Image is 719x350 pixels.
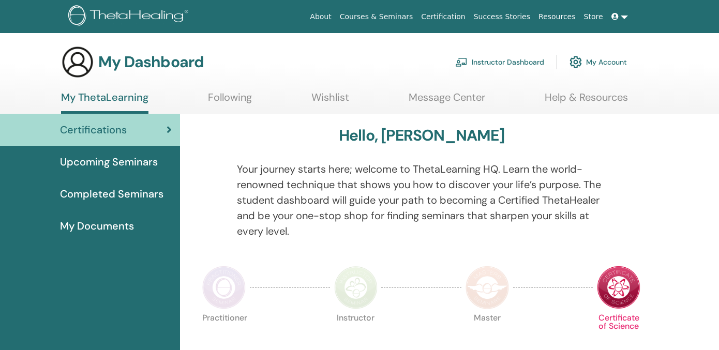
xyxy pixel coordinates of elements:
span: My Documents [60,218,134,234]
a: Resources [534,7,580,26]
a: Wishlist [311,91,349,111]
a: Message Center [409,91,485,111]
a: Success Stories [470,7,534,26]
img: Practitioner [202,266,246,309]
img: chalkboard-teacher.svg [455,57,468,67]
a: Instructor Dashboard [455,51,544,73]
a: About [306,7,335,26]
img: Certificate of Science [597,266,640,309]
h3: My Dashboard [98,53,204,71]
img: cog.svg [570,53,582,71]
a: Following [208,91,252,111]
img: Master [466,266,509,309]
a: Certification [417,7,469,26]
a: Help & Resources [545,91,628,111]
img: Instructor [334,266,378,309]
span: Upcoming Seminars [60,154,158,170]
img: logo.png [68,5,192,28]
h3: Hello, [PERSON_NAME] [339,126,504,145]
img: generic-user-icon.jpg [61,45,94,79]
a: My Account [570,51,627,73]
a: Store [580,7,607,26]
span: Completed Seminars [60,186,163,202]
a: My ThetaLearning [61,91,148,114]
p: Your journey starts here; welcome to ThetaLearning HQ. Learn the world-renowned technique that sh... [237,161,606,239]
a: Courses & Seminars [336,7,417,26]
span: Certifications [60,122,127,138]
